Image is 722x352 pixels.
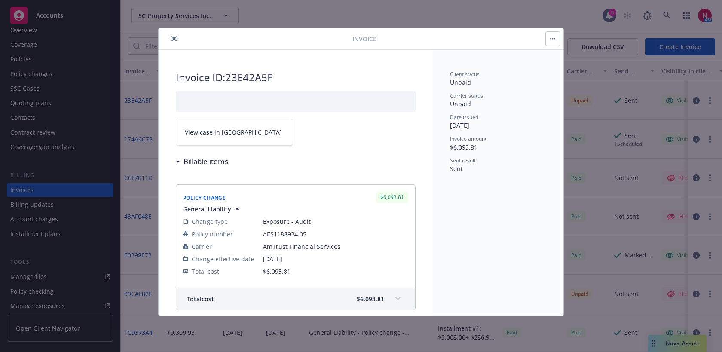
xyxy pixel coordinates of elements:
div: $6,093.81 [376,192,408,202]
span: AES1188934 05 [263,230,408,239]
span: $6,093.81 [357,294,384,303]
div: Billable items [176,156,228,167]
span: Unpaid [450,78,471,86]
span: Sent result [450,157,476,164]
span: Total cost [192,267,219,276]
span: General Liability [183,205,231,214]
span: Sent [450,165,463,173]
span: $6,093.81 [263,267,291,275]
span: Change effective date [192,254,254,263]
span: [DATE] [450,121,469,129]
h3: Billable items [184,156,228,167]
span: Unpaid [450,100,471,108]
span: Policy Change [183,194,226,202]
span: Carrier status [450,92,483,99]
span: Client status [450,70,480,78]
a: View case in [GEOGRAPHIC_DATA] [176,119,293,146]
span: Invoice amount [450,135,486,142]
span: Date issued [450,113,478,121]
span: Exposure - Audit [263,217,408,226]
h2: Invoice ID: 23E42A5F [176,70,416,84]
div: Totalcost$6,093.81 [176,288,415,310]
span: AmTrust Financial Services [263,242,408,251]
span: Invoice [352,34,376,43]
span: View case in [GEOGRAPHIC_DATA] [185,128,282,137]
span: Total cost [187,294,214,303]
button: General Liability [183,205,242,214]
span: [DATE] [263,254,408,263]
span: Carrier [192,242,212,251]
span: Change type [192,217,228,226]
span: $6,093.81 [450,143,477,151]
span: Policy number [192,230,233,239]
button: close [169,34,179,44]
